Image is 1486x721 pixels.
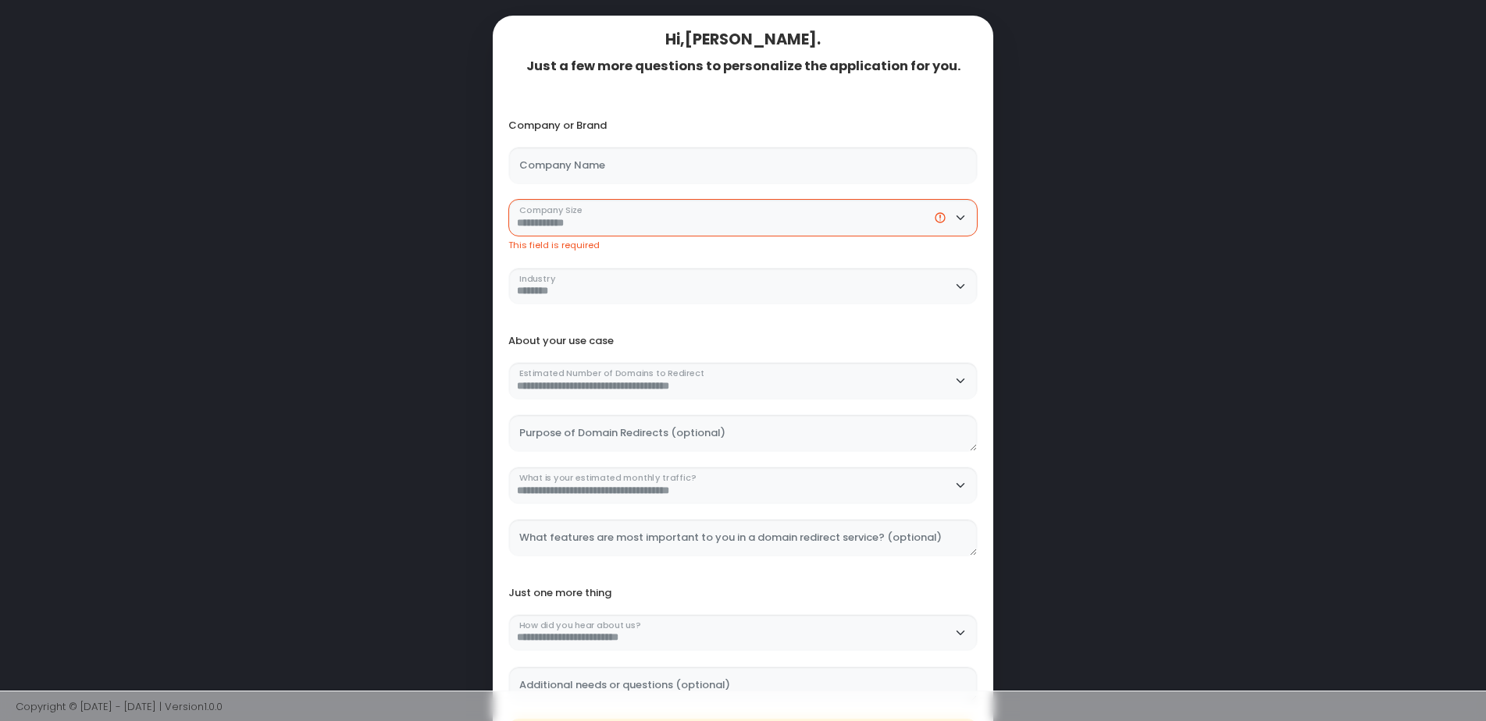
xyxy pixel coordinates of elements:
div: Company or Brand [508,119,978,132]
span: Copyright © [DATE] - [DATE] | Version 1.0.0 [16,698,223,713]
div: Just a few more questions to personalize the application for you. [508,59,978,74]
div: This field is required [508,239,978,252]
div: Hi, [PERSON_NAME] . [508,30,978,48]
div: About your use case [508,335,978,347]
div: Just one more thing [508,587,978,599]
